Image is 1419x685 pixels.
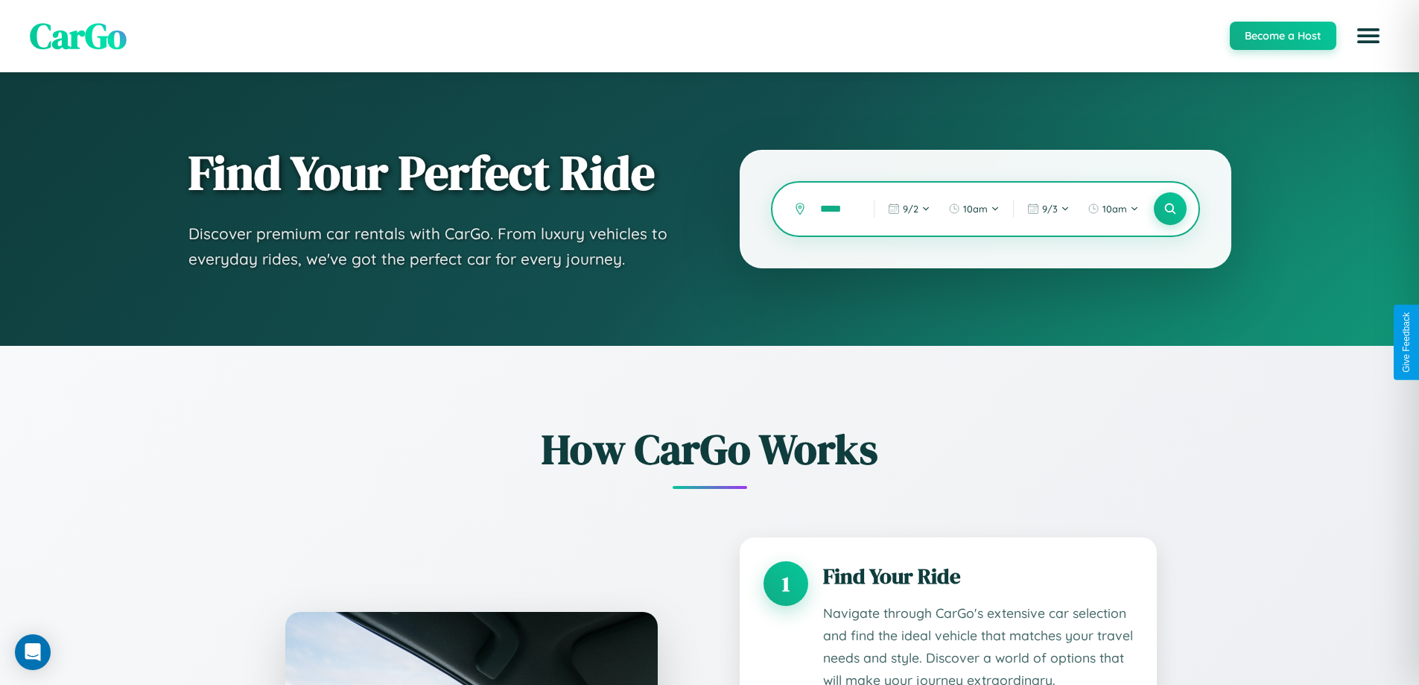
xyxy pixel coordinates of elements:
button: 9/2 [880,197,938,221]
span: 9 / 3 [1042,203,1058,215]
p: Discover premium car rentals with CarGo. From luxury vehicles to everyday rides, we've got the pe... [188,221,680,271]
span: CarGo [30,11,127,60]
h3: Find Your Ride [823,561,1133,591]
h1: Find Your Perfect Ride [188,147,680,199]
button: 10am [1080,197,1146,221]
button: Become a Host [1230,22,1336,50]
h2: How CarGo Works [263,420,1157,478]
div: 1 [764,561,808,606]
button: 10am [941,197,1007,221]
button: Open menu [1347,15,1389,57]
div: Open Intercom Messenger [15,634,51,670]
span: 10am [963,203,988,215]
button: 9/3 [1020,197,1077,221]
span: 9 / 2 [903,203,918,215]
span: 10am [1102,203,1127,215]
div: Give Feedback [1401,312,1412,373]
